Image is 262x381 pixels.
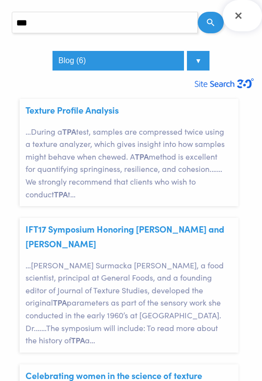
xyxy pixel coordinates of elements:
p: During a test, samples are compressed twice using a texture analyzer, which gives insight into ho... [26,125,233,201]
button: Search [198,12,224,33]
span: … [70,189,76,199]
article: Texture Profile Analysis [20,99,238,206]
span: TPA [135,151,149,162]
span: Texture Profile Analysis [26,105,119,116]
span: … [211,163,217,174]
span: … [41,322,46,333]
span: … [26,126,31,137]
span: … [217,163,222,174]
span: TPA [62,126,76,137]
span: … [26,260,31,270]
a: IFT17 Symposium Honoring [PERSON_NAME] and [PERSON_NAME] [26,223,224,250]
span: TPA [71,334,85,345]
a: Texture Profile Analysis [26,104,119,116]
span: IFT17 Symposium Honoring Alina Szczesniak and Malcolm Bourne [26,224,224,249]
span: … [36,322,41,333]
span: TPA [54,189,68,199]
article: IFT17 Symposium Honoring Alina Szczesniak and Malcolm Bourne [20,218,238,353]
nav: Search Result Navigation [6,51,256,71]
span: TPA [53,297,67,308]
span: … [90,334,95,345]
p: [PERSON_NAME] Surmacka [PERSON_NAME], a food scientist, principal at General Foods, and a foundin... [26,259,233,347]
